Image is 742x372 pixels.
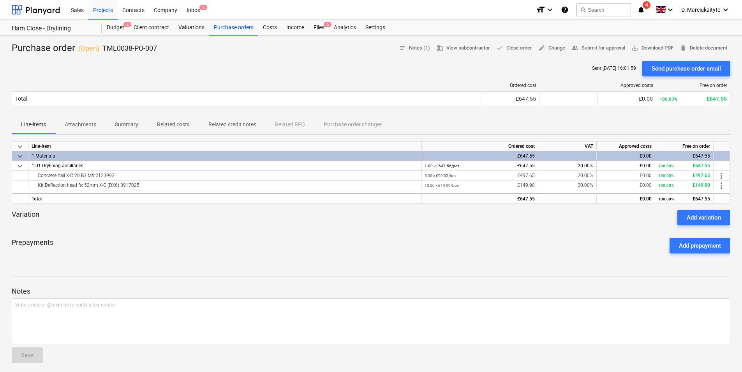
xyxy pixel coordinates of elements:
[324,22,331,27] span: 5
[361,20,390,35] a: Settings
[329,20,361,35] a: Analytics
[15,142,25,151] span: keyboard_arrow_down
[258,20,282,35] a: Costs
[538,44,565,53] span: Change
[12,210,39,225] p: Variation
[637,5,645,14] i: notifications
[568,42,628,54] button: Submit for approval
[399,44,406,51] span: notes
[12,25,93,33] div: Ham Close - Drylining
[12,287,730,296] p: Notes
[561,5,569,14] i: Knowledge base
[32,151,418,161] div: 1 Materials
[425,183,459,188] small: 10.00 × £14.99 / box
[666,5,675,14] i: keyboard_arrow_down
[436,44,443,51] span: business
[536,5,545,14] i: format_size
[174,20,209,35] a: Valuations
[538,171,597,181] div: 20.00%
[687,213,721,223] div: Add variation
[32,163,83,168] span: 1.01 Drylining ancillaries
[658,151,710,161] div: £647.55
[659,83,727,88] div: Free on order
[721,5,730,14] i: keyboard_arrow_down
[12,42,157,55] div: Purchase order
[129,20,174,35] a: Client contract
[703,335,742,372] iframe: Chat Widget
[282,20,309,35] a: Income
[309,20,329,35] a: Files5
[115,120,138,129] p: Summary
[433,42,493,54] button: View subcontractor
[32,171,418,180] div: Concrete nail X-C 20 B3 MX 2123993
[658,181,710,190] div: £149.90
[123,22,131,27] span: 2
[496,44,503,51] span: done
[425,151,535,161] div: £647.55
[15,161,25,171] span: keyboard_arrow_down
[15,152,25,161] span: keyboard_arrow_down
[631,44,638,51] span: save_alt
[597,142,655,151] div: Approved costs
[670,238,730,253] button: Add prepayment
[399,44,430,53] span: Notes (1)
[658,197,674,201] small: 100.00%
[658,174,674,178] small: 100.00%
[655,142,714,151] div: Free on order
[600,194,652,204] div: £0.00
[600,151,652,161] div: £0.00
[65,120,96,129] p: Attachments
[545,5,555,14] i: keyboard_arrow_down
[681,7,720,13] span: D. Marciukaityte
[538,181,597,190] div: 20.00%
[425,164,459,168] small: 1.00 × £647.55 / pcs
[496,44,532,53] span: Close order
[396,42,433,54] button: Notes (1)
[677,210,730,225] button: Add variation
[28,142,421,151] div: Line-item
[15,96,27,102] div: Total
[571,44,625,53] span: Submit for approval
[658,171,710,181] div: £497.65
[157,120,190,129] p: Related costs
[199,5,207,10] span: 2
[421,142,538,151] div: Ordered cost
[28,193,421,203] div: Total
[592,65,636,72] p: Sent : [DATE] 16:01:59
[425,181,535,190] div: £149.90
[659,96,727,102] div: £647.55
[600,171,652,181] div: £0.00
[425,161,535,171] div: £647.55
[580,7,586,13] span: search
[680,44,687,51] span: delete
[538,44,545,51] span: edit
[601,83,653,88] div: Approved costs
[102,20,129,35] a: Budget2
[717,171,726,181] span: more_vert
[538,142,597,151] div: VAT
[21,120,46,129] p: Line-items
[309,20,329,35] div: Files
[209,20,258,35] a: Purchase orders
[425,194,535,204] div: £647.55
[484,96,536,102] div: £647.55
[658,161,710,171] div: £647.55
[658,194,710,204] div: £647.55
[538,161,597,171] div: 20.00%
[78,44,99,53] p: ( Open )
[680,44,727,53] span: Delete document
[628,42,677,54] button: Download PDF
[600,161,652,171] div: £0.00
[535,42,568,54] button: Change
[436,44,490,53] span: View subcontractor
[677,42,730,54] button: Delete document
[658,183,674,188] small: 100.00%
[425,174,456,178] small: 5.00 × £99.53 / box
